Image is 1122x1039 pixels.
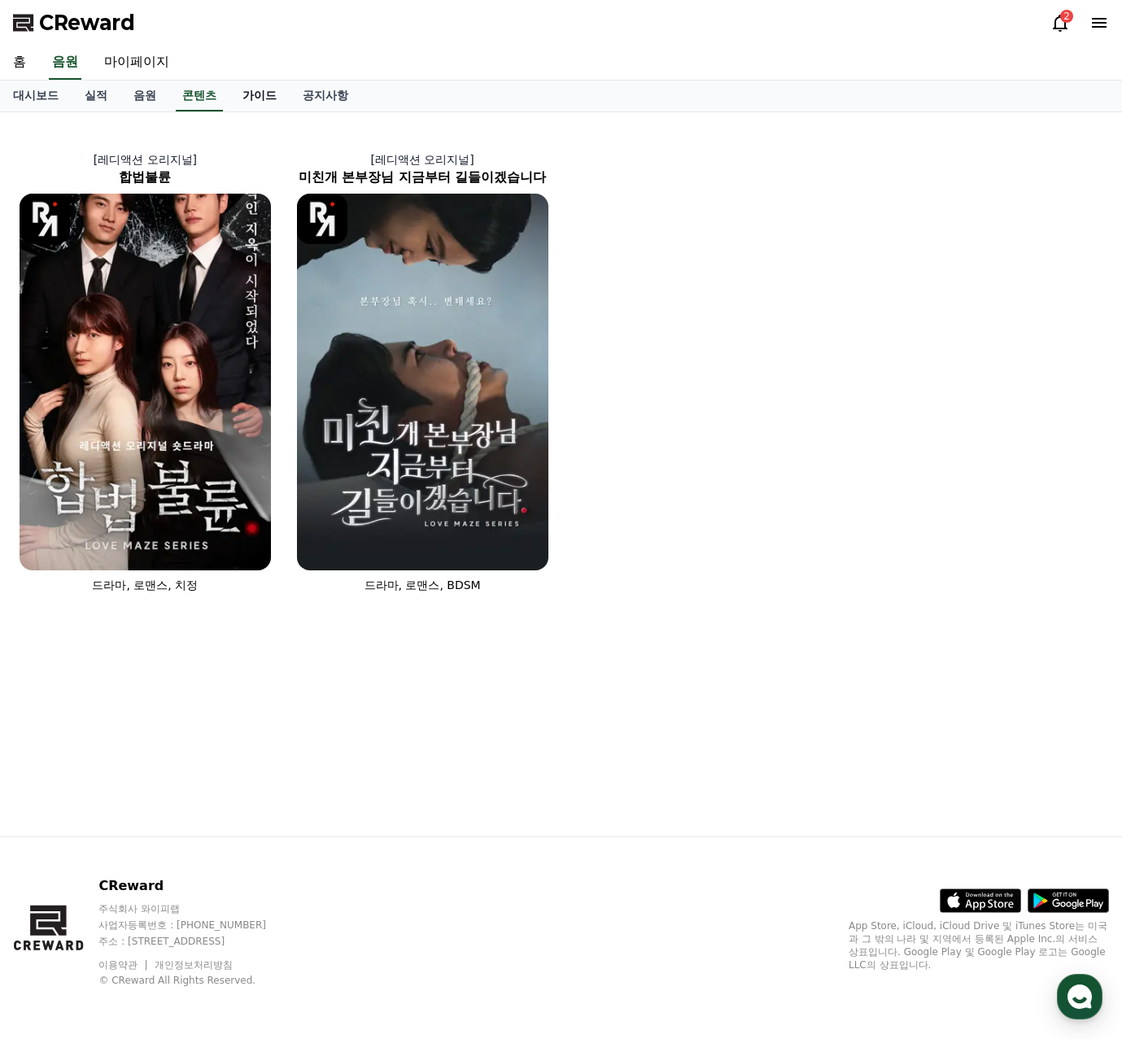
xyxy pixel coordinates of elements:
a: 2 [1050,13,1070,33]
a: [레디액션 오리지널] 미친개 본부장님 지금부터 길들이겠습니다 미친개 본부장님 지금부터 길들이겠습니다 [object Object] Logo 드라마, 로맨스, BDSM [284,138,561,606]
a: 음원 [120,81,169,111]
a: 설정 [210,516,312,557]
img: [object Object] Logo [20,194,70,244]
img: 합법불륜 [20,194,271,570]
h2: 합법불륜 [7,168,284,187]
p: [레디액션 오리지널] [7,151,284,168]
span: 대화 [149,541,168,554]
a: 공지사항 [290,81,361,111]
a: 개인정보처리방침 [155,959,233,971]
img: 미친개 본부장님 지금부터 길들이겠습니다 [297,194,548,570]
p: CReward [98,876,297,896]
p: 사업자등록번호 : [PHONE_NUMBER] [98,919,297,932]
a: 대화 [107,516,210,557]
p: 주소 : [STREET_ADDRESS] [98,935,297,948]
p: App Store, iCloud, iCloud Drive 및 iTunes Store는 미국과 그 밖의 나라 및 지역에서 등록된 Apple Inc.의 서비스 상표입니다. Goo... [849,919,1109,971]
span: 설정 [251,540,271,553]
h2: 미친개 본부장님 지금부터 길들이겠습니다 [284,168,561,187]
a: 실적 [72,81,120,111]
span: CReward [39,10,135,36]
a: [레디액션 오리지널] 합법불륜 합법불륜 [object Object] Logo 드라마, 로맨스, 치정 [7,138,284,606]
p: © CReward All Rights Reserved. [98,974,297,987]
p: [레디액션 오리지널] [284,151,561,168]
a: CReward [13,10,135,36]
a: 가이드 [229,81,290,111]
a: 마이페이지 [91,46,182,80]
a: 이용약관 [98,959,150,971]
span: 드라마, 로맨스, 치정 [92,578,198,592]
a: 음원 [49,46,81,80]
a: 홈 [5,516,107,557]
span: 홈 [51,540,61,553]
div: 2 [1060,10,1073,23]
a: 콘텐츠 [176,81,223,111]
span: 드라마, 로맨스, BDSM [365,578,481,592]
p: 주식회사 와이피랩 [98,902,297,915]
img: [object Object] Logo [297,194,347,244]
